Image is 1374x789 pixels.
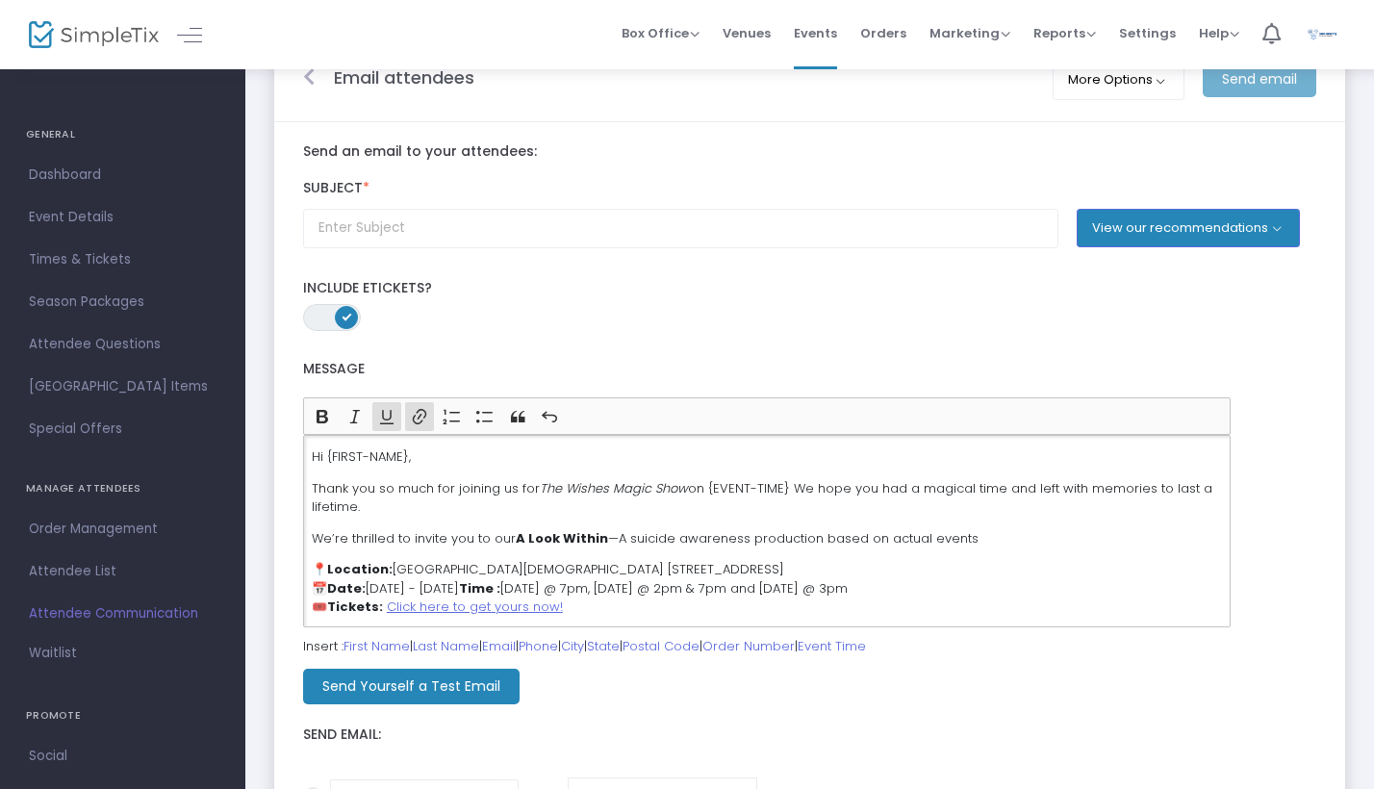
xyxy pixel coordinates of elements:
[794,9,837,58] span: Events
[1053,61,1184,99] button: More Options
[26,470,219,508] h4: MANAGE ATTENDEES
[343,637,410,655] a: First Name
[798,637,866,655] a: Event Time
[29,290,216,315] span: Season Packages
[29,374,216,399] span: [GEOGRAPHIC_DATA] Items
[29,517,216,542] span: Order Management
[29,332,216,357] span: Attendee Questions
[303,143,1316,161] label: Send an email to your attendees:
[327,560,393,578] strong: Location:
[327,579,366,598] strong: Date:
[519,637,558,655] a: Phone
[587,637,620,655] a: State
[303,280,1316,297] label: Include Etickets?
[1119,9,1176,58] span: Settings
[413,637,479,655] a: Last Name
[702,637,795,655] a: Order Number
[29,417,216,442] span: Special Offers
[343,312,352,321] span: ON
[312,529,1222,548] p: We’re thrilled to invite you to our —A suicide awareness production based on actual events
[1033,24,1096,42] span: Reports
[303,669,520,704] m-button: Send Yourself a Test Email
[860,9,906,58] span: Orders
[459,579,500,598] strong: Time :
[303,726,1316,744] label: Send Email:
[303,209,1058,248] input: Enter Subject
[303,350,1231,390] label: Message
[29,601,216,626] span: Attendee Communication
[26,697,219,735] h4: PROMOTE
[312,560,1222,617] p: 📍 [GEOGRAPHIC_DATA][DEMOGRAPHIC_DATA] [STREET_ADDRESS] 📅 [DATE] - [DATE] [DATE] @ 7pm, [DATE] @ 2...
[303,435,1231,627] div: Rich Text Editor, main
[516,529,608,547] strong: A Look Within
[1077,209,1300,247] button: View our recommendations
[929,24,1010,42] span: Marketing
[29,247,216,272] span: Times & Tickets
[312,447,1222,467] p: Hi {FIRST-NAME},
[1199,24,1239,42] span: Help
[561,637,584,655] a: City
[303,397,1231,436] div: Editor toolbar
[723,9,771,58] span: Venues
[29,644,77,663] span: Waitlist
[623,637,700,655] a: Postal Code
[29,559,216,584] span: Attendee List
[29,744,216,769] span: Social
[387,598,563,616] a: Click here to get yours now!
[312,479,1222,517] p: Thank you so much for joining us for on {EVENT-TIME} We hope you had a magical time and left with...
[29,163,216,188] span: Dashboard
[482,637,516,655] a: Email
[334,64,474,90] m-panel-title: Email attendees
[327,598,383,616] strong: Tickets:
[293,169,1326,209] label: Subject
[29,205,216,230] span: Event Details
[26,115,219,154] h4: GENERAL
[622,24,700,42] span: Box Office
[540,479,688,497] i: The Wishes Magic Show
